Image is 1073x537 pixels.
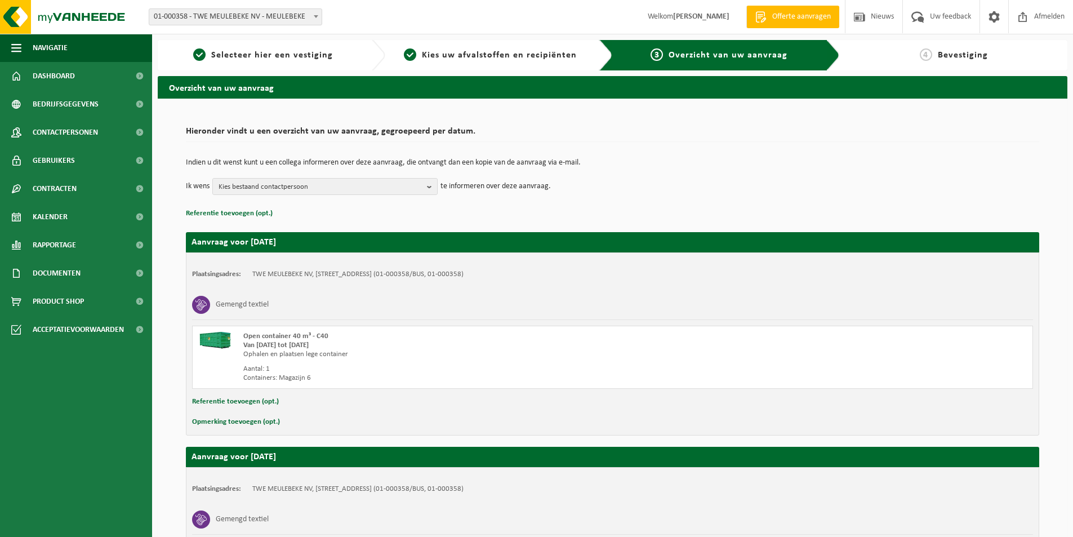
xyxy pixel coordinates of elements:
span: Kalender [33,203,68,231]
div: Ophalen en plaatsen lege container [243,350,658,359]
span: Product Shop [33,287,84,316]
span: Selecteer hier een vestiging [211,51,333,60]
span: Acceptatievoorwaarden [33,316,124,344]
strong: Plaatsingsadres: [192,270,241,278]
span: Navigatie [33,34,68,62]
button: Referentie toevoegen (opt.) [186,206,273,221]
span: Kies bestaand contactpersoon [219,179,422,196]
img: HK-XC-40-GN-00.png [198,332,232,349]
strong: Aanvraag voor [DATE] [192,452,276,461]
span: 01-000358 - TWE MEULEBEKE NV - MEULEBEKE [149,9,322,25]
h2: Overzicht van uw aanvraag [158,76,1067,98]
strong: Van [DATE] tot [DATE] [243,341,309,349]
span: 1 [193,48,206,61]
button: Kies bestaand contactpersoon [212,178,438,195]
span: 2 [404,48,416,61]
span: Dashboard [33,62,75,90]
p: te informeren over deze aanvraag. [440,178,551,195]
span: Open container 40 m³ - C40 [243,332,328,340]
span: Contactpersonen [33,118,98,147]
p: Ik wens [186,178,210,195]
span: Gebruikers [33,147,75,175]
span: 3 [651,48,663,61]
span: Bevestiging [938,51,988,60]
button: Referentie toevoegen (opt.) [192,394,279,409]
button: Opmerking toevoegen (opt.) [192,415,280,429]
span: Bedrijfsgegevens [33,90,99,118]
div: Aantal: 1 [243,365,658,374]
span: Contracten [33,175,77,203]
span: 4 [920,48,932,61]
a: 1Selecteer hier een vestiging [163,48,363,62]
div: Containers: Magazijn 6 [243,374,658,383]
h3: Gemengd textiel [216,296,269,314]
span: Documenten [33,259,81,287]
span: Kies uw afvalstoffen en recipiënten [422,51,577,60]
strong: [PERSON_NAME] [673,12,729,21]
td: TWE MEULEBEKE NV, [STREET_ADDRESS] (01-000358/BUS, 01-000358) [252,270,464,279]
td: TWE MEULEBEKE NV, [STREET_ADDRESS] (01-000358/BUS, 01-000358) [252,485,464,494]
a: Offerte aanvragen [746,6,839,28]
span: Offerte aanvragen [769,11,834,23]
span: 01-000358 - TWE MEULEBEKE NV - MEULEBEKE [149,8,322,25]
strong: Aanvraag voor [DATE] [192,238,276,247]
p: Indien u dit wenst kunt u een collega informeren over deze aanvraag, die ontvangt dan een kopie v... [186,159,1039,167]
h3: Gemengd textiel [216,511,269,529]
h2: Hieronder vindt u een overzicht van uw aanvraag, gegroepeerd per datum. [186,127,1039,142]
span: Overzicht van uw aanvraag [669,51,787,60]
span: Rapportage [33,231,76,259]
a: 2Kies uw afvalstoffen en recipiënten [391,48,590,62]
strong: Plaatsingsadres: [192,485,241,492]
